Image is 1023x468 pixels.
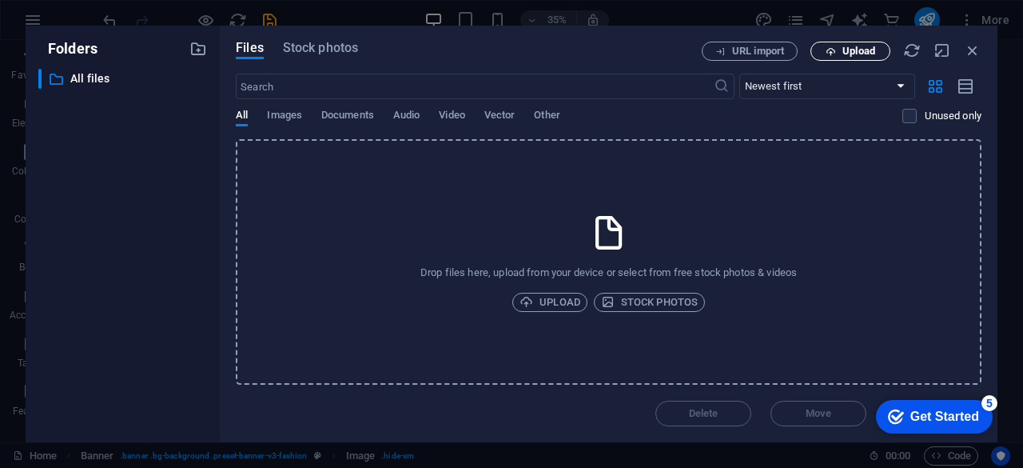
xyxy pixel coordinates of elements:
span: Stock photos [283,38,358,58]
span: Stock photos [601,293,698,312]
span: Files [236,38,264,58]
span: URL import [732,46,784,56]
button: Upload [512,293,587,312]
span: Audio [393,106,420,128]
span: Upload [519,293,580,312]
button: Upload [810,42,890,61]
div: Get Started 5 items remaining, 0% complete [13,8,129,42]
input: Search [236,74,713,99]
span: All [236,106,248,128]
span: Images [267,106,302,128]
i: Reload [903,42,921,59]
i: Minimize [933,42,951,59]
i: Close [964,42,981,59]
span: Documents [321,106,374,128]
span: Video [439,106,464,128]
span: Vector [484,106,515,128]
button: Stock photos [594,293,705,312]
p: Displays only files that are not in use on the website. Files added during this session can still... [925,109,981,123]
p: All files [70,70,177,88]
i: Create new folder [189,40,207,58]
div: ​ [38,69,42,89]
p: Folders [38,38,98,59]
div: 5 [118,3,134,19]
button: URL import [702,42,798,61]
span: Upload [842,46,875,56]
p: Drop files here, upload from your device or select from free stock photos & videos [420,266,797,280]
span: Other [534,106,559,128]
div: Get Started [47,18,116,32]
